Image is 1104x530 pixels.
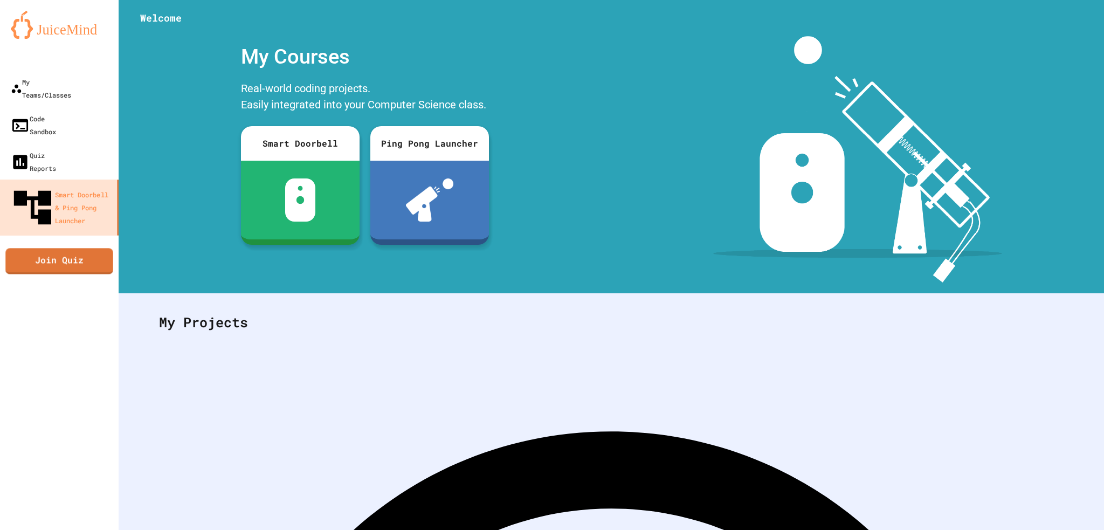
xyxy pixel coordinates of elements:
div: My Courses [236,36,494,78]
a: Join Quiz [5,248,113,274]
div: Quiz Reports [11,149,56,175]
div: Ping Pong Launcher [370,126,489,161]
div: My Projects [148,301,1074,343]
div: My Teams/Classes [11,75,71,101]
img: logo-orange.svg [11,11,108,39]
div: Smart Doorbell [241,126,360,161]
img: banner-image-my-projects.png [713,36,1002,283]
img: sdb-white.svg [285,178,316,222]
img: ppl-with-ball.png [406,178,454,222]
div: Smart Doorbell & Ping Pong Launcher [10,185,113,230]
div: Real-world coding projects. Easily integrated into your Computer Science class. [236,78,494,118]
div: Code Sandbox [11,112,56,138]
